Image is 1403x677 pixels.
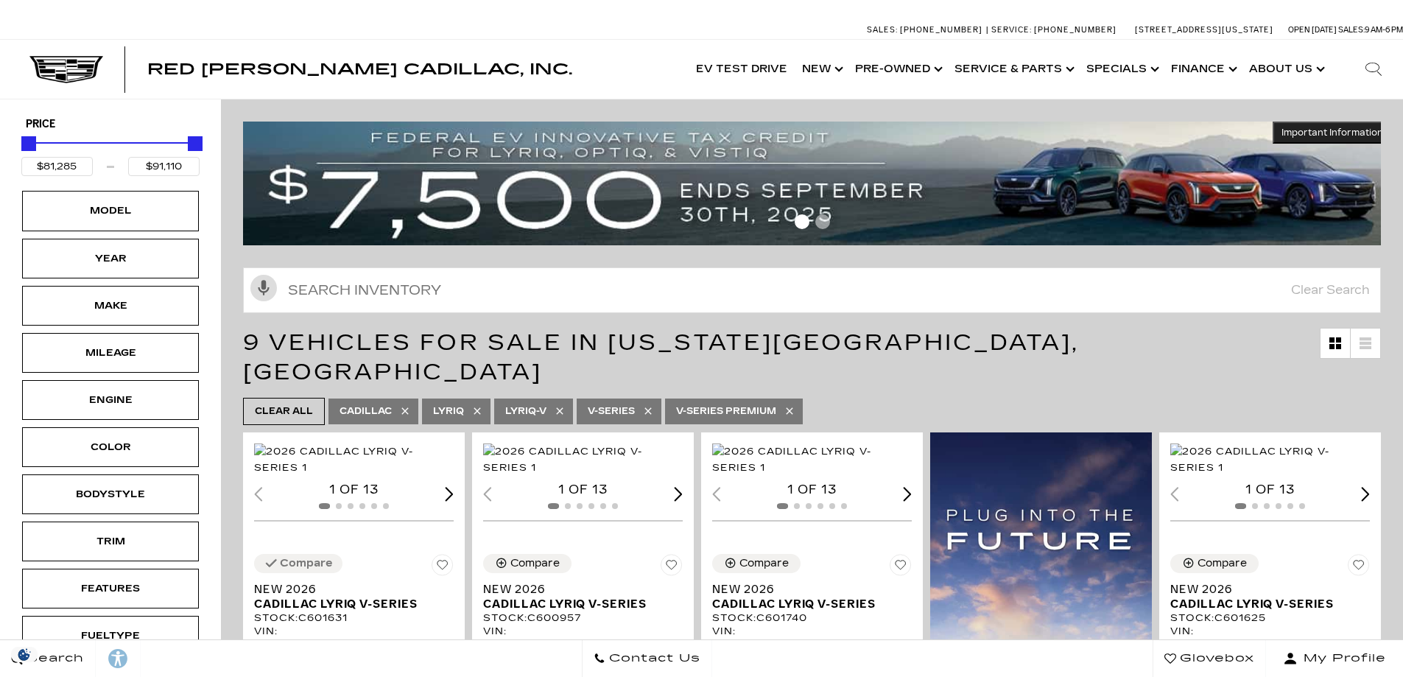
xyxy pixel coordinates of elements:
div: 1 / 2 [1170,443,1372,476]
div: Features [74,580,147,597]
div: 1 / 2 [254,443,456,476]
span: Sales: [1338,25,1365,35]
button: Vehicle Added To Compare List [254,554,342,573]
span: Contact Us [605,648,700,669]
span: New 2026 [254,582,443,597]
div: Stock : C601625 [1170,611,1370,625]
a: [STREET_ADDRESS][US_STATE] [1135,25,1273,35]
span: New 2026 [712,582,901,597]
img: Cadillac Dark Logo with Cadillac White Text [29,56,103,84]
div: VIN: [US_VEHICLE_IDENTIFICATION_NUMBER] [1170,625,1370,651]
div: FueltypeFueltype [22,616,199,656]
span: Red [PERSON_NAME] Cadillac, Inc. [147,60,572,78]
span: Cadillac LYRIQ V-Series [712,597,901,611]
div: 1 of 13 [254,482,454,498]
a: Pre-Owned [848,40,947,99]
a: Specials [1079,40,1164,99]
span: Go to slide 1 [795,214,809,229]
div: EngineEngine [22,380,199,420]
span: 9 AM-6 PM [1365,25,1403,35]
button: Save Vehicle [890,554,912,582]
svg: Click to toggle on voice search [250,275,277,301]
button: Compare Vehicle [1170,554,1259,573]
div: 1 of 13 [1170,482,1370,498]
a: About Us [1242,40,1329,99]
span: LYRIQ-V [505,402,546,421]
span: Clear All [255,402,313,421]
img: Opt-Out Icon [7,647,41,662]
div: Stock : C600957 [483,611,683,625]
div: Compare [739,557,789,570]
span: Search [23,648,84,669]
div: Fueltype [74,628,147,644]
div: TrimTrim [22,522,199,561]
a: Contact Us [582,640,712,677]
span: V-Series Premium [676,402,776,421]
div: Model [74,203,147,219]
div: Minimum Price [21,136,36,151]
span: New 2026 [1170,582,1359,597]
a: Sales: [PHONE_NUMBER] [867,26,986,34]
span: 9 Vehicles for Sale in [US_STATE][GEOGRAPHIC_DATA], [GEOGRAPHIC_DATA] [243,329,1079,385]
button: Save Vehicle [661,554,683,582]
span: V-Series [588,402,635,421]
div: Compare [510,557,560,570]
div: ColorColor [22,427,199,467]
button: Save Vehicle [1348,554,1370,582]
a: Finance [1164,40,1242,99]
div: Engine [74,392,147,408]
img: 2026 Cadillac LYRIQ V-Series 1 [254,443,456,476]
button: Compare Vehicle [712,554,801,573]
div: Compare [1198,557,1247,570]
div: VIN: [US_VEHICLE_IDENTIFICATION_NUMBER] [254,625,454,651]
div: Next slide [445,487,454,501]
div: Price [21,131,200,176]
div: BodystyleBodystyle [22,474,199,514]
div: Stock : C601631 [254,611,454,625]
span: Go to slide 2 [815,214,830,229]
input: Minimum [21,157,93,176]
a: Red [PERSON_NAME] Cadillac, Inc. [147,62,572,77]
div: Maximum Price [188,136,203,151]
div: 1 / 2 [712,443,914,476]
span: Service: [991,25,1032,35]
img: vrp-tax-ending-august-version [243,122,1392,245]
div: Color [74,439,147,455]
span: Cadillac LYRIQ V-Series [483,597,672,611]
div: 1 of 13 [483,482,683,498]
div: FeaturesFeatures [22,569,199,608]
div: Next slide [1361,487,1370,501]
a: New 2026Cadillac LYRIQ V-Series [254,582,454,611]
div: VIN: [US_VEHICLE_IDENTIFICATION_NUMBER] [712,625,912,651]
div: 1 of 13 [712,482,912,498]
a: New 2026Cadillac LYRIQ V-Series [712,582,912,611]
span: My Profile [1298,648,1386,669]
button: Open user profile menu [1266,640,1403,677]
div: MileageMileage [22,333,199,373]
a: Service & Parts [947,40,1079,99]
a: EV Test Drive [689,40,795,99]
a: New 2026Cadillac LYRIQ V-Series [1170,582,1370,611]
section: Click to Open Cookie Consent Modal [7,647,41,662]
span: Open [DATE] [1288,25,1337,35]
span: [PHONE_NUMBER] [900,25,982,35]
button: Important Information [1273,122,1392,144]
a: Service: [PHONE_NUMBER] [986,26,1120,34]
input: Maximum [128,157,200,176]
span: Cadillac LYRIQ V-Series [254,597,443,611]
div: 1 / 2 [483,443,685,476]
div: YearYear [22,239,199,278]
div: VIN: [US_VEHICLE_IDENTIFICATION_NUMBER] [483,625,683,651]
a: New [795,40,848,99]
span: Glovebox [1176,648,1254,669]
span: Lyriq [433,402,464,421]
div: Next slide [674,487,683,501]
span: Sales: [867,25,898,35]
img: 2026 Cadillac LYRIQ V-Series 1 [483,443,685,476]
div: Bodystyle [74,486,147,502]
div: Compare [280,557,332,570]
div: Mileage [74,345,147,361]
span: Cadillac LYRIQ V-Series [1170,597,1359,611]
span: Important Information [1281,127,1383,138]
